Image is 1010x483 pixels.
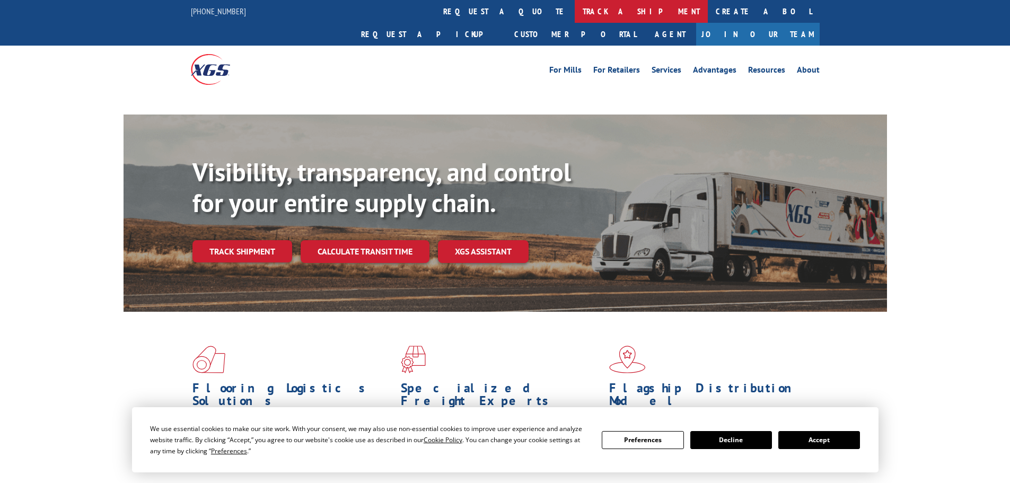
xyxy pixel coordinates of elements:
[150,423,589,456] div: We use essential cookies to make our site work. With your consent, we may also use non-essential ...
[506,23,644,46] a: Customer Portal
[748,66,785,77] a: Resources
[353,23,506,46] a: Request a pickup
[191,6,246,16] a: [PHONE_NUMBER]
[602,431,683,449] button: Preferences
[644,23,696,46] a: Agent
[593,66,640,77] a: For Retailers
[192,382,393,412] h1: Flooring Logistics Solutions
[609,346,646,373] img: xgs-icon-flagship-distribution-model-red
[424,435,462,444] span: Cookie Policy
[609,382,810,412] h1: Flagship Distribution Model
[690,431,772,449] button: Decline
[549,66,582,77] a: For Mills
[192,155,571,219] b: Visibility, transparency, and control for your entire supply chain.
[192,240,292,262] a: Track shipment
[696,23,820,46] a: Join Our Team
[401,382,601,412] h1: Specialized Freight Experts
[797,66,820,77] a: About
[132,407,879,472] div: Cookie Consent Prompt
[211,446,247,455] span: Preferences
[652,66,681,77] a: Services
[401,346,426,373] img: xgs-icon-focused-on-flooring-red
[192,346,225,373] img: xgs-icon-total-supply-chain-intelligence-red
[301,240,429,263] a: Calculate transit time
[693,66,736,77] a: Advantages
[438,240,529,263] a: XGS ASSISTANT
[778,431,860,449] button: Accept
